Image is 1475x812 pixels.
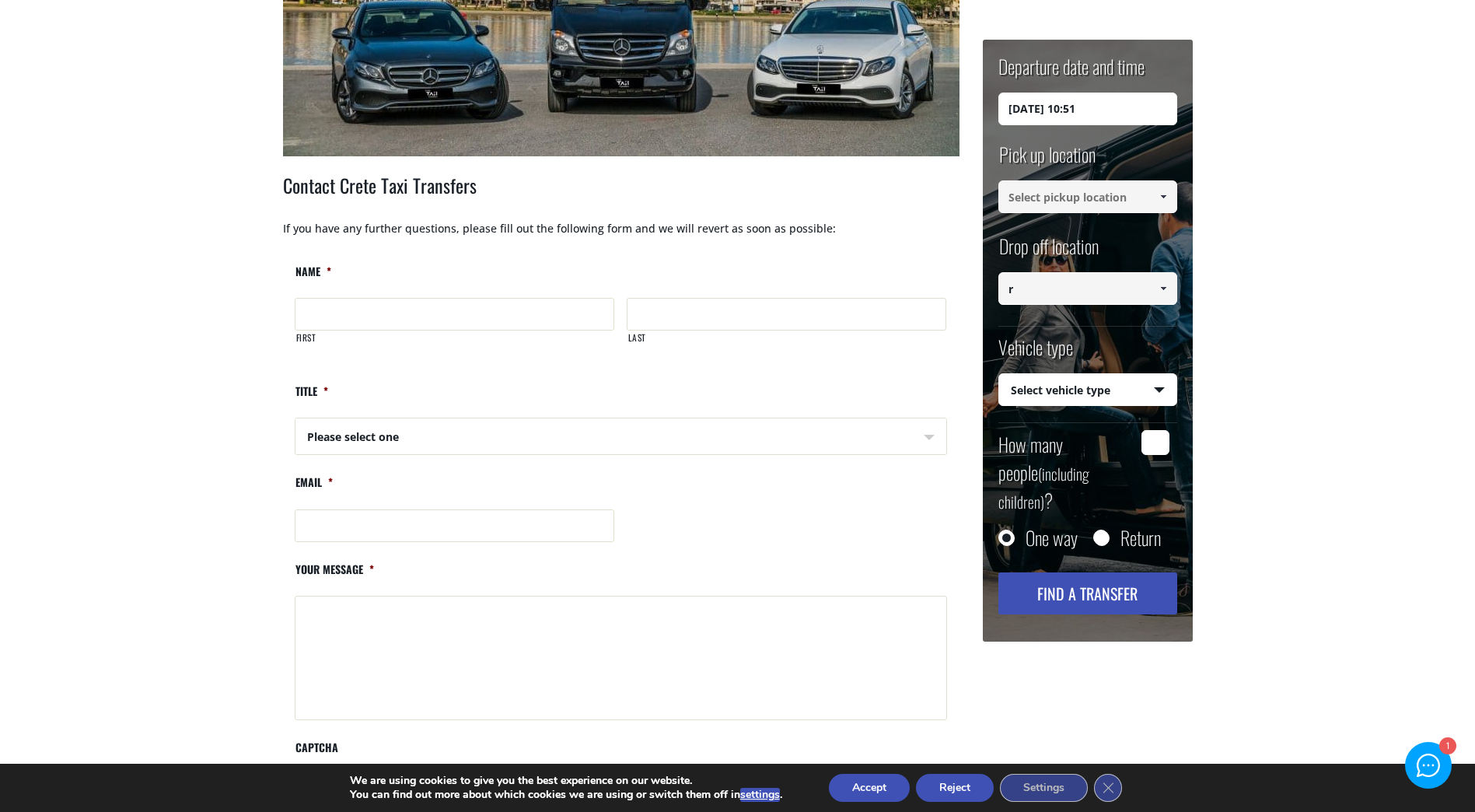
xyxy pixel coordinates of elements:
span: Please select one [295,418,946,456]
label: Last [627,331,946,357]
input: Select pickup location [998,180,1177,213]
button: Reject [916,774,994,802]
label: Your message [295,562,374,590]
button: settings [740,788,780,802]
label: CAPTCHA [295,740,338,768]
label: Vehicle type [998,334,1073,373]
button: Settings [1000,774,1088,802]
a: Show All Items [1150,272,1176,305]
a: Show All Items [1150,180,1176,213]
label: Pick up location [998,141,1096,180]
label: How many people ? [998,430,1133,514]
span: Select vehicle type [999,374,1176,407]
p: If you have any further questions, please fill out the following form and we will revert as soon ... [283,220,959,252]
p: You can find out more about which cookies we are using or switch them off in . [350,788,782,802]
label: Name [295,264,331,292]
h2: Contact Crete Taxi Transfers [283,172,959,220]
input: Select drop-off location [998,272,1177,305]
button: Find a transfer [998,572,1177,614]
label: Email [295,475,333,502]
label: First [295,331,614,357]
label: One way [1026,530,1078,545]
button: Accept [829,774,910,802]
label: Departure date and time [998,53,1145,93]
small: (including children) [998,462,1089,513]
label: Drop off location [998,233,1099,272]
label: Title [295,384,328,411]
p: We are using cookies to give you the best experience on our website. [350,774,782,788]
label: Return [1120,530,1161,545]
div: 1 [1438,739,1455,755]
button: Close GDPR Cookie Banner [1094,774,1122,802]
